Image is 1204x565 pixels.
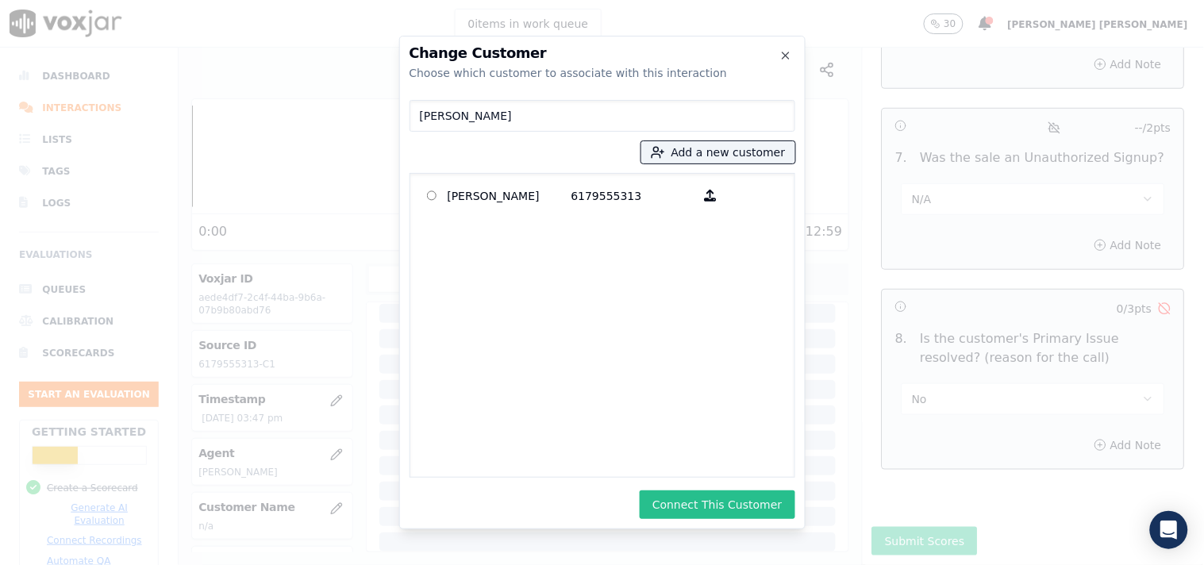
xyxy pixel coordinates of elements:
[641,141,795,163] button: Add a new customer
[410,100,795,132] input: Search Customers
[410,46,795,60] h2: Change Customer
[410,65,795,81] div: Choose which customer to associate with this interaction
[571,183,695,208] p: 6179555313
[640,490,794,519] button: Connect This Customer
[695,183,726,208] button: [PERSON_NAME] 6179555313
[1150,511,1188,549] div: Open Intercom Messenger
[448,183,571,208] p: [PERSON_NAME]
[427,190,437,201] input: [PERSON_NAME] 6179555313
